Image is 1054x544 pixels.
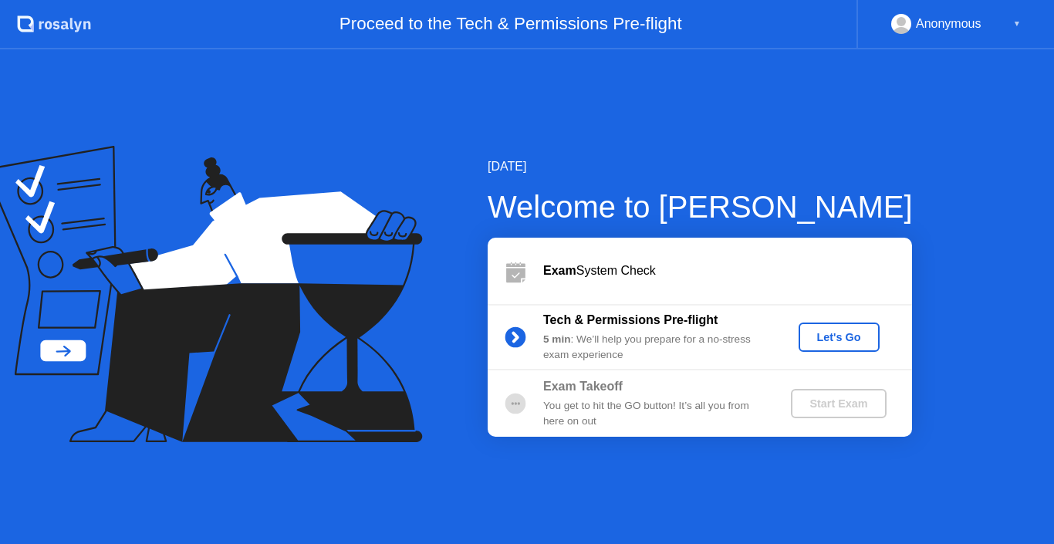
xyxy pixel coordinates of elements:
[791,389,886,418] button: Start Exam
[543,398,765,430] div: You get to hit the GO button! It’s all you from here on out
[543,264,576,277] b: Exam
[543,262,912,280] div: System Check
[1013,14,1021,34] div: ▼
[916,14,981,34] div: Anonymous
[488,157,913,176] div: [DATE]
[543,380,623,393] b: Exam Takeoff
[805,331,873,343] div: Let's Go
[543,333,571,345] b: 5 min
[797,397,880,410] div: Start Exam
[543,332,765,363] div: : We’ll help you prepare for a no-stress exam experience
[799,323,880,352] button: Let's Go
[488,184,913,230] div: Welcome to [PERSON_NAME]
[543,313,718,326] b: Tech & Permissions Pre-flight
